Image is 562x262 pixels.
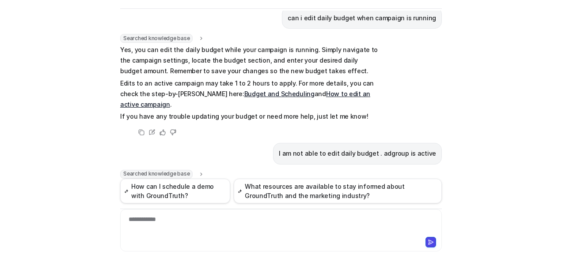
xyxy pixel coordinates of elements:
p: can i edit daily budget when campaign is running [288,13,436,23]
button: How can I schedule a demo with GroundTruth? [120,179,230,203]
span: Searched knowledge base [120,34,193,43]
button: What resources are available to stay informed about GroundTruth and the marketing industry? [234,179,442,203]
p: I am not able to edit daily budget . adgroup is active [279,148,436,159]
a: How to edit an active campaign [120,90,370,108]
p: Edits to an active campaign may take 1 to 2 hours to apply. For more details, you can check the s... [120,78,379,110]
span: Searched knowledge base [120,170,193,179]
a: Budget and Scheduling [244,90,315,97]
p: If you have any trouble updating your budget or need more help, just let me know! [120,111,379,122]
p: Yes, you can edit the daily budget while your campaign is running. Simply navigate to the campaig... [120,45,379,76]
